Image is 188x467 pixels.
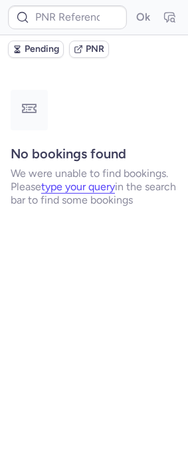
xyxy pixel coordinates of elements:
[11,180,177,207] p: Please in the search bar to find some bookings
[41,181,115,193] button: type your query
[11,167,177,180] p: We were unable to find bookings.
[8,41,64,58] button: Pending
[132,7,153,28] button: Ok
[8,5,127,29] input: PNR Reference
[69,41,109,58] button: PNR
[11,146,126,162] strong: No bookings found
[86,44,104,55] span: PNR
[25,44,59,55] span: Pending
